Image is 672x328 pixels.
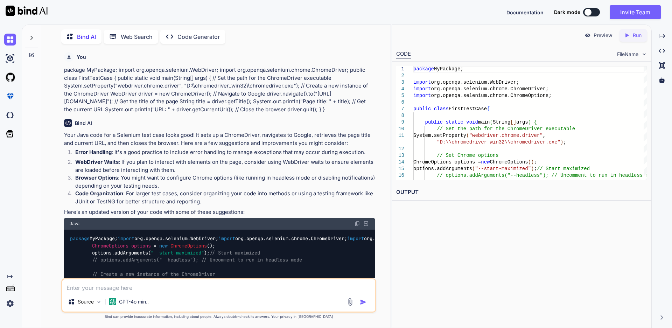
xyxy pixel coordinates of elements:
[534,159,537,165] span: ;
[431,79,519,85] span: org.openqa.selenium.WebDriver;
[77,54,86,61] h6: You
[472,166,475,172] span: (
[6,6,48,16] img: Bind AI
[537,166,590,172] span: // Start maximized
[413,159,481,165] span: ChromeOptions options =
[396,112,404,119] div: 8
[75,149,112,155] strong: Error Handling
[437,139,560,145] span: "D:\\chromedriver_win32\\chromedriver.exe"
[77,33,96,41] p: Bind AI
[396,179,404,186] div: 17
[210,250,260,256] span: // Start maximized
[413,166,472,172] span: options.addArguments
[396,146,404,152] div: 12
[75,158,375,174] p: : If you plan to interact with elements on the page, consider using WebDriver waits to ensure ele...
[481,159,490,165] span: new
[346,298,354,306] img: attachment
[118,236,134,242] span: import
[437,153,498,158] span: // Set Chrome options
[469,133,542,138] span: "webdriver.chrome.driver"
[528,159,531,165] span: (
[396,172,404,179] div: 16
[413,93,431,98] span: import
[506,9,544,16] button: Documentation
[119,298,149,305] p: GPT-4o min..
[617,51,638,58] span: FileName
[355,221,360,226] img: copy
[363,221,369,227] img: Open in Browser
[396,106,404,112] div: 7
[4,90,16,102] img: premium
[437,173,584,178] span: // options.addArguments("--headless"); // Uncommen
[434,66,463,72] span: MyPackage;
[434,106,448,112] span: class
[78,298,94,305] p: Source
[431,93,551,98] span: org.openqa.selenium.chrome.ChromeOptions;
[92,257,302,263] span: // options.addArguments("--headless"); // Uncomment to run in headless mode
[396,119,404,126] div: 9
[64,66,375,113] p: package MyPackage; import org.openqa.selenium.WebDriver; import org.openqa.selenium.chrome.Chrome...
[154,243,156,249] span: =
[506,9,544,15] span: Documentation
[61,314,376,319] p: Bind can provide inaccurate information, including about people. Always double-check its answers....
[92,243,128,249] span: ChromeOptions
[641,51,647,57] img: chevron down
[563,139,566,145] span: ;
[542,133,545,138] span: ,
[513,119,516,125] span: ]
[584,32,591,39] img: preview
[431,86,548,92] span: org.openqa.selenium.chrome.ChromeDriver;
[510,119,513,125] span: [
[109,298,116,305] img: GPT-4o mini
[610,5,661,19] button: Invite Team
[131,243,151,249] span: options
[413,106,431,112] span: public
[560,139,563,145] span: )
[177,33,220,41] p: Code Generator
[4,71,16,83] img: githubLight
[448,106,486,112] span: FirstTestCase
[594,32,612,39] p: Preview
[534,166,537,172] span: ;
[396,132,404,139] div: 11
[360,299,367,306] img: icon
[413,79,431,85] span: import
[151,250,204,256] span: "--start-maximized"
[392,184,651,201] h2: OUTPUT
[487,106,490,112] span: {
[437,126,575,132] span: // Set the path for the ChromeDriver executable
[347,236,364,242] span: import
[170,243,207,249] span: ChromeOptions
[413,66,434,72] span: package
[75,174,118,181] strong: Browser Options
[633,32,642,39] p: Run
[92,271,215,277] span: // Create a new instance of the ChromeDriver
[4,298,16,309] img: settings
[75,190,375,205] p: : For larger test cases, consider organizing your code into methods or using a testing framework ...
[75,120,92,127] h6: Bind AI
[75,174,375,190] p: : You might want to configure Chrome options (like running in headless mode or disabling notifica...
[64,208,375,216] p: Here’s an updated version of your code with some of these suggestions:
[466,119,478,125] span: void
[96,299,102,305] img: Pick Models
[396,72,404,79] div: 2
[516,119,528,125] span: args
[159,243,168,249] span: new
[396,66,404,72] div: 1
[396,92,404,99] div: 5
[396,159,404,166] div: 14
[490,119,492,125] span: (
[75,159,119,165] strong: WebDriver Waits
[531,159,534,165] span: )
[466,133,469,138] span: (
[70,221,79,226] span: Java
[584,173,657,178] span: t to run in headless mode
[396,99,404,106] div: 6
[475,166,531,172] span: "--start-maximized"
[218,236,235,242] span: import
[396,126,404,132] div: 10
[75,148,375,156] p: : It's a good practice to include error handling to manage exceptions that may occur during execu...
[528,119,531,125] span: )
[413,86,431,92] span: import
[396,79,404,86] div: 3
